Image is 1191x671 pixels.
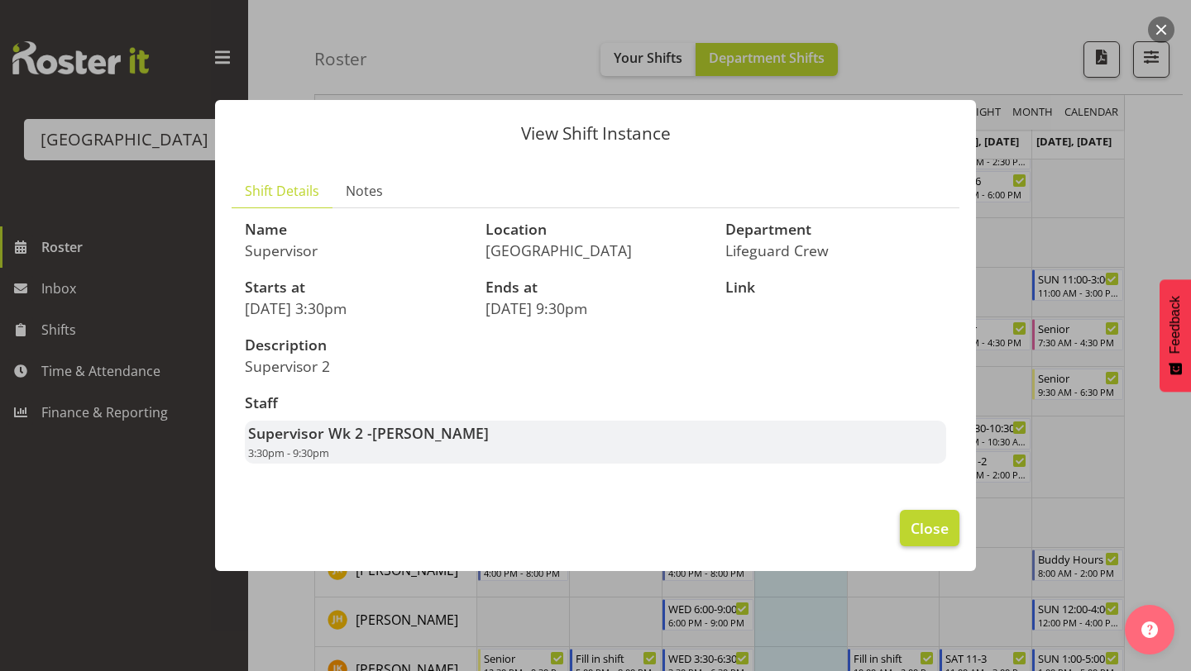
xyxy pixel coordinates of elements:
span: [PERSON_NAME] [372,423,489,443]
p: [DATE] 3:30pm [245,299,466,317]
span: Close [911,517,949,539]
p: View Shift Instance [232,125,959,142]
img: help-xxl-2.png [1141,621,1158,638]
span: Feedback [1168,296,1183,354]
h3: Location [485,221,706,238]
button: Close [900,510,959,546]
h3: Starts at [245,279,466,296]
span: Notes [346,181,383,201]
p: [DATE] 9:30pm [485,299,706,317]
h3: Description [245,337,586,354]
span: Shift Details [245,181,319,201]
button: Feedback - Show survey [1160,279,1191,392]
h3: Ends at [485,279,706,296]
h3: Department [725,221,946,238]
span: 3:30pm - 9:30pm [248,445,329,460]
strong: Supervisor Wk 2 - [248,423,489,443]
h3: Link [725,279,946,296]
h3: Name [245,221,466,238]
p: [GEOGRAPHIC_DATA] [485,241,706,259]
p: Supervisor [245,241,466,259]
p: Lifeguard Crew [725,241,946,259]
h3: Staff [245,395,946,412]
p: Supervisor 2 [245,357,586,375]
